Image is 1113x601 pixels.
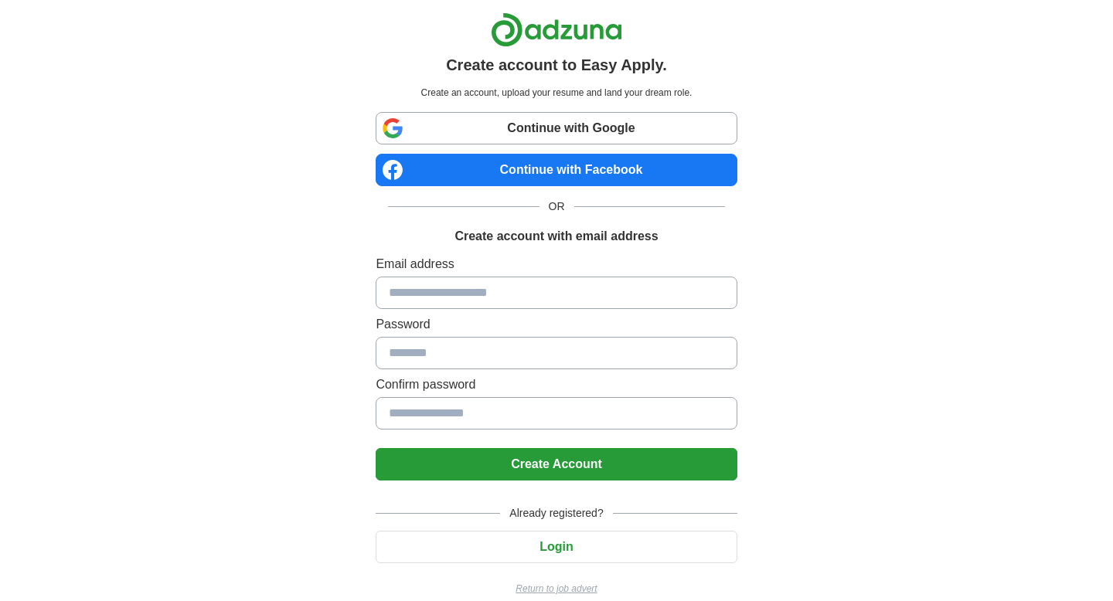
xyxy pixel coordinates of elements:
[500,505,612,521] span: Already registered?
[376,154,737,186] a: Continue with Facebook
[376,448,737,480] button: Create Account
[446,53,667,76] h1: Create account to Easy Apply.
[376,315,737,334] label: Password
[454,227,658,246] h1: Create account with email address
[376,255,737,273] label: Email address
[491,12,622,47] img: Adzuna logo
[539,199,574,215] span: OR
[376,540,737,553] a: Login
[376,582,737,596] a: Return to job advert
[376,531,737,563] button: Login
[379,86,733,100] p: Create an account, upload your resume and land your dream role.
[376,375,737,394] label: Confirm password
[376,112,737,144] a: Continue with Google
